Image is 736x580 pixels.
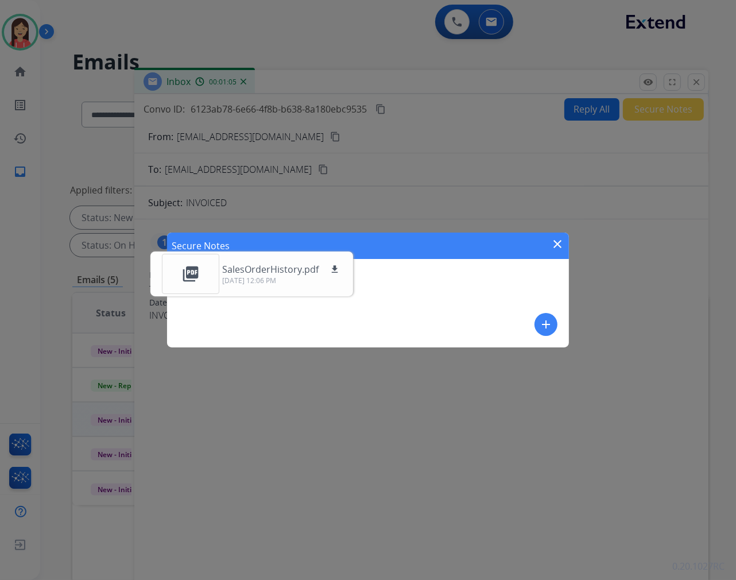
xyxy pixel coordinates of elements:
[222,262,319,276] p: SalesOrderHistory.pdf
[172,239,230,253] h1: Secure Notes
[181,265,200,283] mat-icon: picture_as_pdf
[222,276,342,285] p: [DATE] 12:06 PM
[539,318,553,331] mat-icon: add
[672,559,725,573] p: 0.20.1027RC
[551,237,564,251] mat-icon: close
[330,264,340,274] mat-icon: download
